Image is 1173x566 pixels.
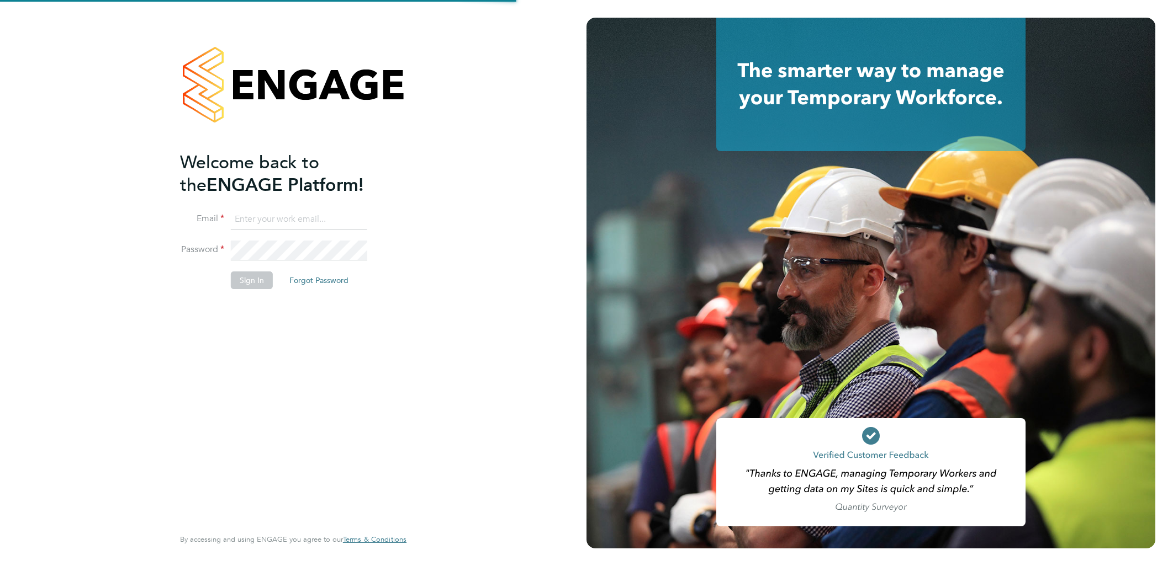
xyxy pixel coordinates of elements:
[180,213,224,225] label: Email
[180,244,224,255] label: Password
[231,271,273,289] button: Sign In
[343,535,406,544] a: Terms & Conditions
[180,535,406,544] span: By accessing and using ENGAGE you agree to our
[180,151,395,196] h2: ENGAGE Platform!
[281,271,357,289] button: Forgot Password
[180,152,319,196] span: Welcome back to the
[231,210,367,229] input: Enter your work email...
[343,535,406,544] span: Terms & Conditions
